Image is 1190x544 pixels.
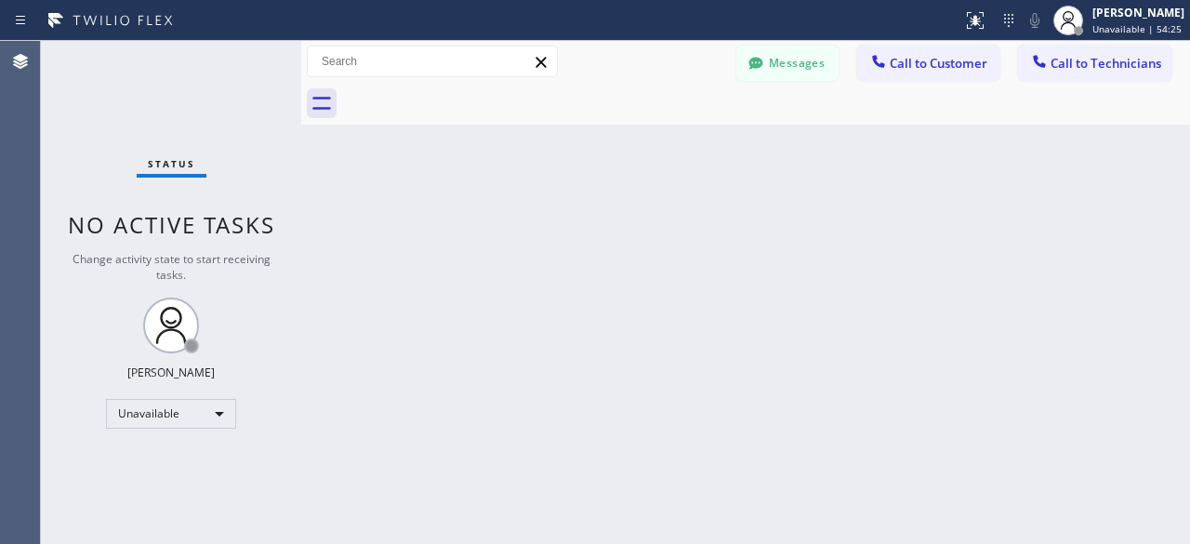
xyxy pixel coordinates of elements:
[73,251,271,283] span: Change activity state to start receiving tasks.
[1092,5,1184,20] div: [PERSON_NAME]
[148,157,195,170] span: Status
[68,209,275,240] span: No active tasks
[1018,46,1171,81] button: Call to Technicians
[106,399,236,429] div: Unavailable
[890,55,987,72] span: Call to Customer
[1092,22,1182,35] span: Unavailable | 54:25
[127,365,215,380] div: [PERSON_NAME]
[1051,55,1161,72] span: Call to Technicians
[308,46,557,76] input: Search
[1022,7,1048,33] button: Mute
[857,46,999,81] button: Call to Customer
[736,46,839,81] button: Messages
